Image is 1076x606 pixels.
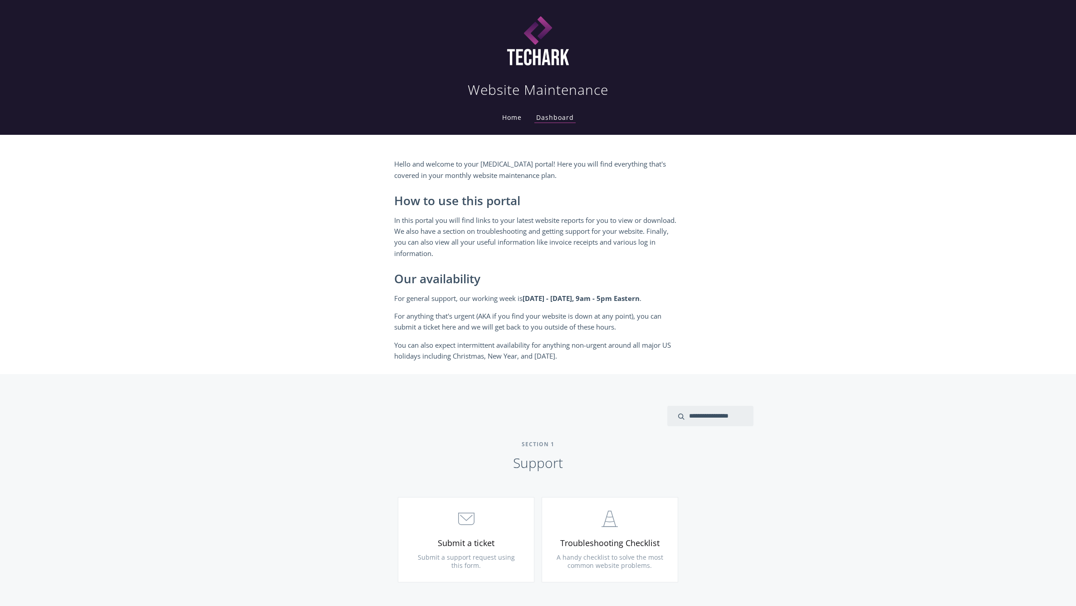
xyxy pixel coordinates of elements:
a: Troubleshooting Checklist A handy checklist to solve the most common website problems. [542,497,678,582]
a: Dashboard [534,113,576,123]
p: For general support, our working week is . [394,293,682,304]
span: Submit a ticket [412,538,520,548]
h1: Website Maintenance [468,81,608,99]
span: A handy checklist to solve the most common website problems. [557,553,663,570]
p: In this portal you will find links to your latest website reports for you to view or download. We... [394,215,682,259]
span: Troubleshooting Checklist [556,538,664,548]
h2: Our availability [394,272,682,286]
p: Hello and welcome to your [MEDICAL_DATA] portal! Here you will find everything that's covered in ... [394,158,682,181]
a: Submit a ticket Submit a support request using this form. [398,497,534,582]
h2: How to use this portal [394,194,682,208]
p: You can also expect intermittent availability for anything non-urgent around all major US holiday... [394,340,682,362]
strong: [DATE] - [DATE], 9am - 5pm Eastern [523,294,640,303]
a: Home [500,113,523,122]
input: search input [667,406,753,426]
p: For anything that's urgent (AKA if you find your website is down at any point), you can submit a ... [394,310,682,333]
span: Submit a support request using this form. [418,553,515,570]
